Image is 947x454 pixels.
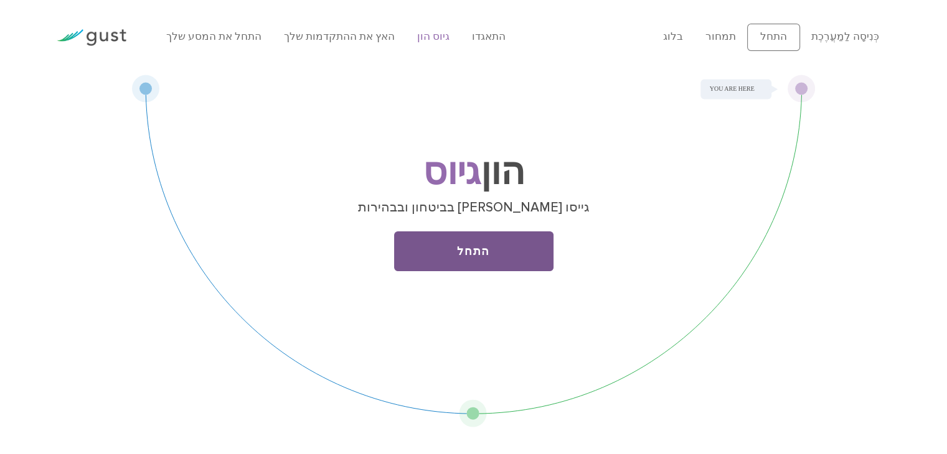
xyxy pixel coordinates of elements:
a: התחל את המסע שלך [166,30,261,43]
a: תמחור [705,30,736,43]
a: התחל [394,231,554,271]
font: התחל [457,245,489,258]
font: התחל [760,30,787,43]
a: בלוג [663,30,683,43]
font: גייסו [PERSON_NAME] בביטחון ובבהירות [358,200,590,215]
a: כְּנִיסָה לַמַעֲרֶכֶת [811,30,879,43]
a: התחל [747,24,800,51]
font: גיוס [423,151,481,195]
font: הון [481,151,525,195]
a: גיוס הון [417,30,450,43]
img: לוגו גאסט [57,29,126,46]
a: האץ את ההתקדמות שלך [284,30,395,43]
a: התאגדו [472,30,506,43]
